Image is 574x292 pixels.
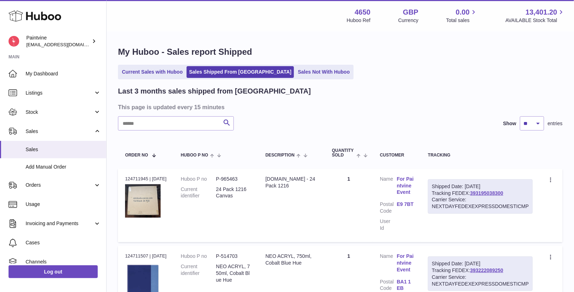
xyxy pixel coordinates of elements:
[397,201,414,208] a: E9 7BT
[265,153,295,158] span: Description
[125,184,161,218] img: 46501747297401.png
[325,169,373,242] td: 1
[26,201,101,208] span: Usage
[118,103,561,111] h3: This page is updated every 15 minutes
[428,179,533,214] div: Tracking FEDEX:
[470,190,503,196] a: 393195038300
[9,36,19,47] img: euan@paintvine.co.uk
[456,7,470,17] span: 0.00
[181,263,216,283] dt: Current identifier
[119,66,185,78] a: Current Sales with Huboo
[118,46,563,58] h1: My Huboo - Sales report Shipped
[505,7,565,24] a: 13,401.20 AVAILABLE Stock Total
[181,176,216,182] dt: Huboo P no
[26,34,90,48] div: Paintvine
[125,176,167,182] div: 124711945 | [DATE]
[548,120,563,127] span: entries
[26,109,93,116] span: Stock
[26,70,101,77] span: My Dashboard
[470,267,503,273] a: 393222089250
[332,148,355,158] span: Quantity Sold
[187,66,294,78] a: Sales Shipped From [GEOGRAPHIC_DATA]
[397,253,414,273] a: For Paintvine Event
[216,263,251,283] dd: NEO ACRYL, 750ml, Cobalt Blue Hue
[432,183,529,190] div: Shipped Date: [DATE]
[355,7,371,17] strong: 4650
[265,176,318,189] div: [DOMAIN_NAME] - 24 Pack 1216
[503,120,516,127] label: Show
[380,153,414,158] div: Customer
[398,17,419,24] div: Currency
[295,66,352,78] a: Sales Not With Huboo
[216,186,251,200] dd: 24 Pack 1216 Canvas
[118,86,311,96] h2: Last 3 months sales shipped from [GEOGRAPHIC_DATA]
[26,128,93,135] span: Sales
[526,7,557,17] span: 13,401.20
[432,196,529,210] div: Carrier Service: NEXTDAYFEDEXEXPRESSDOMESTICMP
[446,17,478,24] span: Total sales
[397,278,414,292] a: BA1 1EB
[125,253,167,259] div: 124711507 | [DATE]
[432,274,529,287] div: Carrier Service: NEXTDAYFEDEXEXPRESSDOMESTICMP
[181,253,216,260] dt: Huboo P no
[26,220,93,227] span: Invoicing and Payments
[26,182,93,189] span: Orders
[26,259,101,265] span: Channels
[505,17,565,24] span: AVAILABLE Stock Total
[26,42,104,47] span: [EMAIL_ADDRESS][DOMAIN_NAME]
[181,186,216,200] dt: Current identifier
[347,17,371,24] div: Huboo Ref
[26,239,101,246] span: Cases
[380,253,397,275] dt: Name
[265,253,318,266] div: NEO ACRYL, 750ml, Cobalt Blue Hue
[26,90,93,96] span: Listings
[216,253,251,260] dd: P-514703
[125,153,148,158] span: Order No
[9,265,98,278] a: Log out
[26,146,101,153] span: Sales
[216,176,251,182] dd: P-965463
[380,218,397,232] dt: User Id
[428,256,533,291] div: Tracking FEDEX:
[181,153,208,158] span: Huboo P no
[446,7,478,24] a: 0.00 Total sales
[432,260,529,267] div: Shipped Date: [DATE]
[403,7,418,17] strong: GBP
[428,153,533,158] div: Tracking
[380,176,397,198] dt: Name
[380,201,397,214] dt: Postal Code
[397,176,414,196] a: For Paintvine Event
[26,164,101,170] span: Add Manual Order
